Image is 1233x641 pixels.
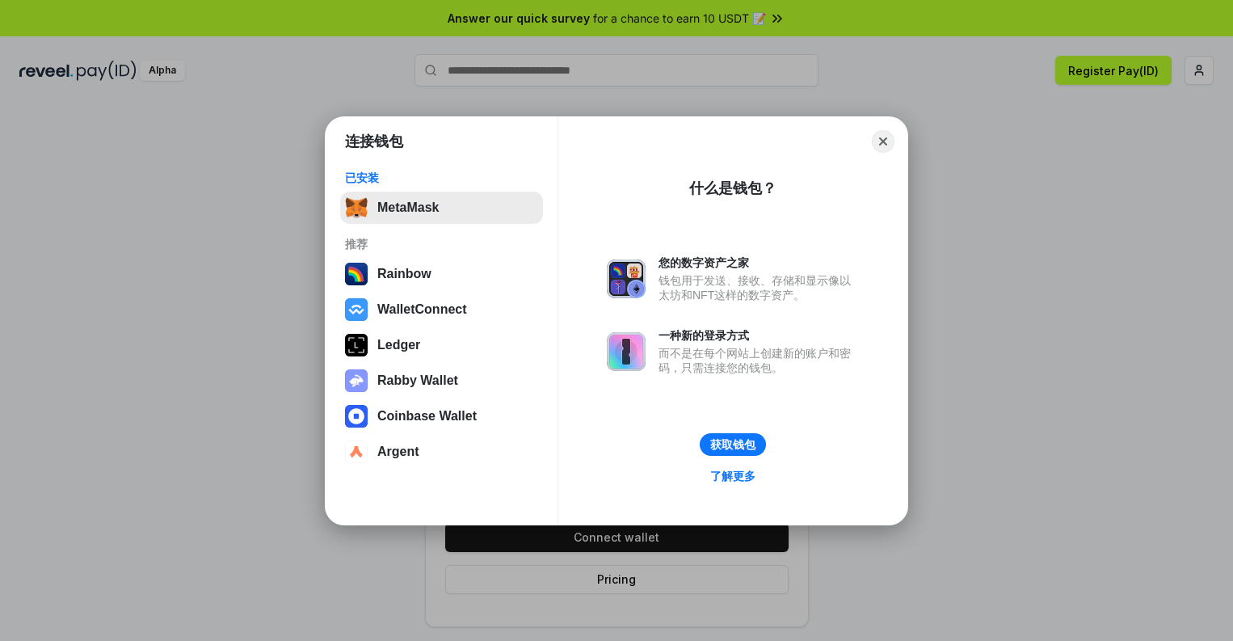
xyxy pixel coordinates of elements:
div: MetaMask [377,200,439,215]
div: Ledger [377,338,420,352]
button: MetaMask [340,192,543,224]
button: Close [872,130,894,153]
div: WalletConnect [377,302,467,317]
img: svg+xml,%3Csvg%20fill%3D%22none%22%20height%3D%2233%22%20viewBox%3D%220%200%2035%2033%22%20width%... [345,196,368,219]
img: svg+xml,%3Csvg%20xmlns%3D%22http%3A%2F%2Fwww.w3.org%2F2000%2Fsvg%22%20fill%3D%22none%22%20viewBox... [607,259,646,298]
div: Coinbase Wallet [377,409,477,424]
button: WalletConnect [340,293,543,326]
img: svg+xml,%3Csvg%20width%3D%2228%22%20height%3D%2228%22%20viewBox%3D%220%200%2028%2028%22%20fill%3D... [345,405,368,428]
button: Rainbow [340,258,543,290]
div: 推荐 [345,237,538,251]
div: 已安装 [345,171,538,185]
button: 获取钱包 [700,433,766,456]
img: svg+xml,%3Csvg%20xmlns%3D%22http%3A%2F%2Fwww.w3.org%2F2000%2Fsvg%22%20fill%3D%22none%22%20viewBox... [607,332,646,371]
div: 了解更多 [710,469,755,483]
div: 获取钱包 [710,437,755,452]
img: svg+xml,%3Csvg%20width%3D%2228%22%20height%3D%2228%22%20viewBox%3D%220%200%2028%2028%22%20fill%3D... [345,441,368,463]
button: Rabby Wallet [340,365,543,397]
img: svg+xml,%3Csvg%20xmlns%3D%22http%3A%2F%2Fwww.w3.org%2F2000%2Fsvg%22%20fill%3D%22none%22%20viewBox... [345,369,368,392]
div: Rainbow [377,267,431,281]
button: Coinbase Wallet [340,400,543,432]
button: Ledger [340,329,543,361]
div: Argent [377,445,419,459]
div: Rabby Wallet [377,373,458,388]
img: svg+xml,%3Csvg%20width%3D%2228%22%20height%3D%2228%22%20viewBox%3D%220%200%2028%2028%22%20fill%3D... [345,298,368,321]
img: svg+xml,%3Csvg%20xmlns%3D%22http%3A%2F%2Fwww.w3.org%2F2000%2Fsvg%22%20width%3D%2228%22%20height%3... [345,334,368,356]
div: 一种新的登录方式 [659,328,859,343]
img: svg+xml,%3Csvg%20width%3D%22120%22%20height%3D%22120%22%20viewBox%3D%220%200%20120%20120%22%20fil... [345,263,368,285]
div: 什么是钱包？ [689,179,776,198]
div: 您的数字资产之家 [659,255,859,270]
button: Argent [340,436,543,468]
div: 钱包用于发送、接收、存储和显示像以太坊和NFT这样的数字资产。 [659,273,859,302]
h1: 连接钱包 [345,132,403,151]
div: 而不是在每个网站上创建新的账户和密码，只需连接您的钱包。 [659,346,859,375]
a: 了解更多 [701,466,765,487]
